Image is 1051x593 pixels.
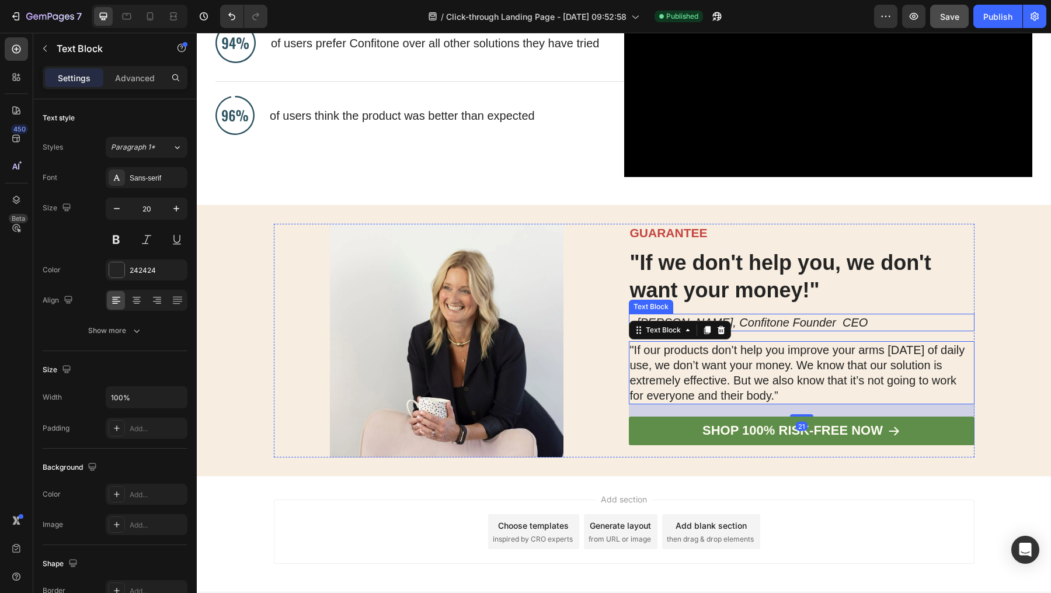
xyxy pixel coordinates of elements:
p: of users think the product was better than expected [73,75,346,91]
span: Save [940,12,959,22]
div: Add... [130,490,185,500]
input: Auto [106,387,187,408]
span: Add section [399,460,455,473]
div: Open Intercom Messenger [1011,536,1039,564]
p: of users prefer Confitone over all other solutions they have tried [74,3,408,18]
div: Color [43,265,61,275]
iframe: Design area [197,33,1051,593]
div: Add... [130,520,185,530]
div: Sans-serif [130,173,185,183]
div: Background [43,460,99,476]
img: gempages_566140998057460946-5b914dc0-4e2a-4c00-bd54-eb126408ce00.png [133,191,367,425]
button: Save [930,5,969,28]
p: "If our products don’t help you improve your arms [DATE] of daily use, we don’t want your money. ... [433,310,777,370]
a: SHOP 100% RISK-FREE NOW [432,384,778,412]
span: Click-through Landing Page - [DATE] 09:52:58 [446,11,627,23]
span: Paragraph 1* [111,142,155,152]
p: 7 [76,9,82,23]
div: Padding [43,423,69,434]
div: Text Block [434,269,474,279]
div: Shape [43,556,80,572]
img: gempages_432750572815254551-0bf7468c-89be-464e-afab-da66b71bf14c.svg [19,63,58,102]
div: Text Block [447,292,486,303]
div: Styles [43,142,63,152]
span: Published [666,11,698,22]
div: Width [43,392,62,403]
div: Show more [88,325,142,337]
strong: GUARANTEE [433,193,511,207]
div: 21 [599,389,611,398]
i: - [PERSON_NAME], Confitone Founder CEO [433,283,671,296]
button: Publish [973,5,1022,28]
button: Show more [43,320,187,341]
div: Publish [983,11,1012,23]
div: Add blank section [479,487,550,499]
div: Align [43,293,75,308]
div: Size [43,200,74,216]
span: from URL or image [392,501,454,512]
p: Text Block [57,41,156,56]
div: Font [43,172,57,183]
div: Choose templates [301,487,372,499]
h2: "If we don't help you, we don't want your money!" [432,216,759,273]
span: then drag & drop elements [470,501,557,512]
button: 7 [5,5,87,28]
div: Beta [9,214,28,223]
span: inspired by CRO experts [296,501,376,512]
span: / [441,11,444,23]
div: 242424 [130,265,185,276]
p: SHOP 100% RISK-FREE NOW [506,390,686,407]
div: Image [43,519,63,530]
p: Settings [58,72,91,84]
div: Size [43,362,74,378]
div: Color [43,489,61,500]
p: Advanced [115,72,155,84]
div: Text style [43,113,75,123]
div: Add... [130,424,185,434]
div: 450 [11,124,28,134]
button: Paragraph 1* [106,137,187,158]
div: Undo/Redo [220,5,267,28]
div: Generate layout [393,487,454,499]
